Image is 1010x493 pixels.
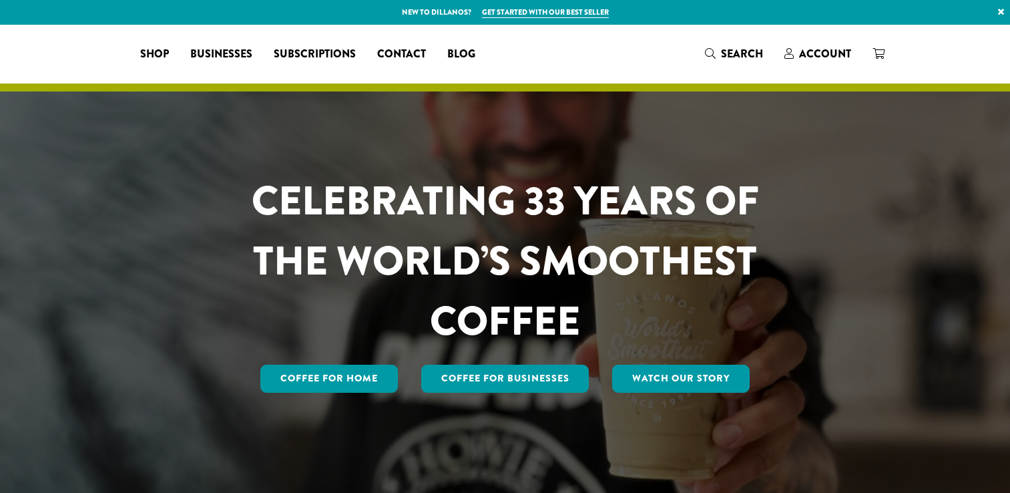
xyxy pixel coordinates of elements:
[447,46,475,63] span: Blog
[799,46,851,61] span: Account
[377,46,426,63] span: Contact
[260,365,398,393] a: Coffee for Home
[190,46,252,63] span: Businesses
[721,46,763,61] span: Search
[140,46,169,63] span: Shop
[421,365,589,393] a: Coffee For Businesses
[212,171,798,351] h1: CELEBRATING 33 YEARS OF THE WORLD’S SMOOTHEST COFFEE
[274,46,356,63] span: Subscriptions
[482,7,609,18] a: Get started with our best seller
[612,365,750,393] a: Watch Our Story
[130,43,180,65] a: Shop
[694,43,774,65] a: Search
